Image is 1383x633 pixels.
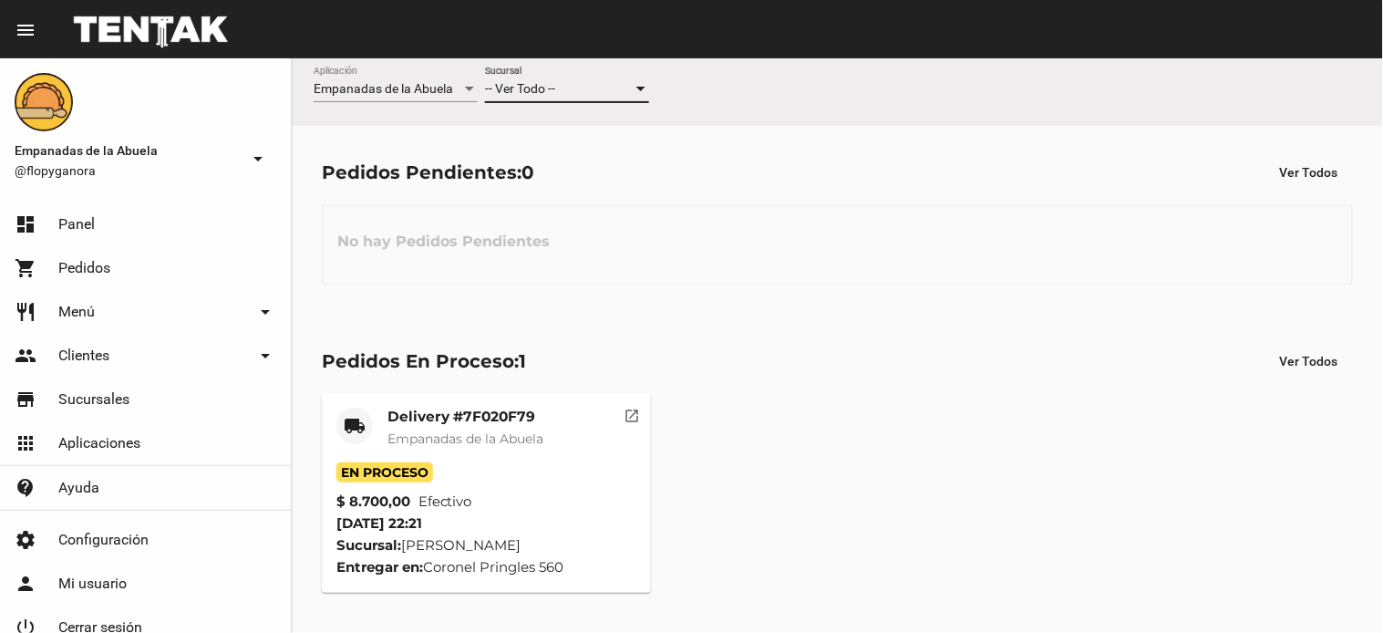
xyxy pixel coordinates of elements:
[58,390,129,409] span: Sucursales
[1306,560,1365,615] iframe: chat widget
[254,301,276,323] mat-icon: arrow_drop_down
[1280,354,1338,368] span: Ver Todos
[314,81,453,96] span: Empanadas de la Abuela
[247,148,269,170] mat-icon: arrow_drop_down
[1265,156,1353,189] button: Ver Todos
[322,347,526,376] div: Pedidos En Proceso:
[336,514,422,532] span: [DATE] 22:21
[336,491,410,513] strong: $ 8.700,00
[58,303,95,321] span: Menú
[624,405,641,421] mat-icon: open_in_new
[322,158,534,187] div: Pedidos Pendientes:
[336,536,401,554] strong: Sucursal:
[58,434,140,452] span: Aplicaciones
[58,479,99,497] span: Ayuda
[58,531,149,549] span: Configuración
[15,19,36,41] mat-icon: menu
[519,350,526,372] span: 1
[1265,345,1353,378] button: Ver Todos
[336,462,433,483] span: En Proceso
[58,575,127,593] span: Mi usuario
[1280,165,1338,180] span: Ver Todos
[58,215,95,233] span: Panel
[15,389,36,410] mat-icon: store
[58,347,109,365] span: Clientes
[344,415,366,437] mat-icon: local_shipping
[15,345,36,367] mat-icon: people
[336,558,423,576] strong: Entregar en:
[418,491,472,513] span: Efectivo
[15,529,36,551] mat-icon: settings
[387,408,543,426] mat-card-title: Delivery #7F020F79
[15,161,240,180] span: @flopyganora
[336,534,636,556] div: [PERSON_NAME]
[15,432,36,454] mat-icon: apps
[15,257,36,279] mat-icon: shopping_cart
[387,431,543,447] span: Empanadas de la Abuela
[15,573,36,595] mat-icon: person
[15,140,240,161] span: Empanadas de la Abuela
[58,259,110,277] span: Pedidos
[485,81,555,96] span: -- Ver Todo --
[15,73,73,131] img: f0136945-ed32-4f7c-91e3-a375bc4bb2c5.png
[254,345,276,367] mat-icon: arrow_drop_down
[336,556,636,578] div: Coronel Pringles 560
[15,301,36,323] mat-icon: restaurant
[323,214,564,269] h3: No hay Pedidos Pendientes
[15,477,36,499] mat-icon: contact_support
[15,213,36,235] mat-icon: dashboard
[521,161,534,183] span: 0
